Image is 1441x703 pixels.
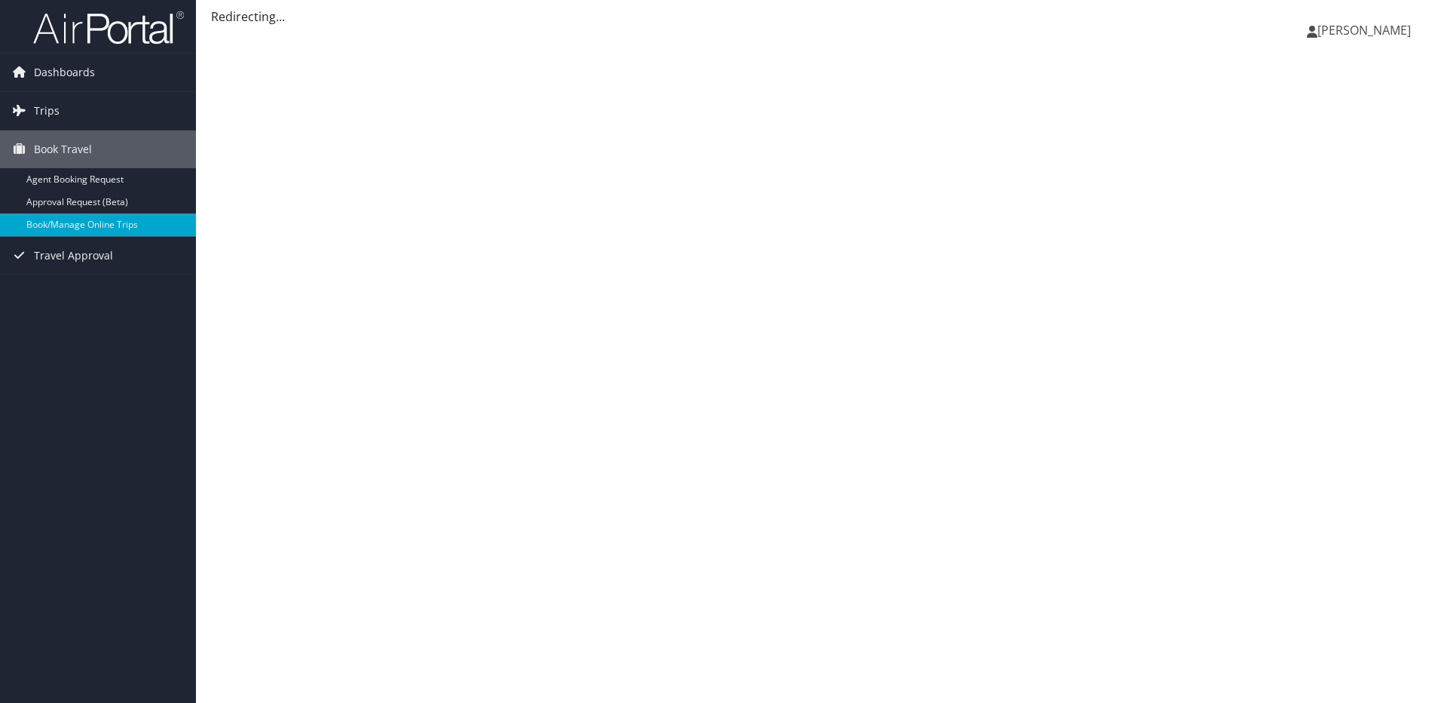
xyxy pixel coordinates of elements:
[34,92,60,130] span: Trips
[34,237,113,275] span: Travel Approval
[1317,22,1411,38] span: [PERSON_NAME]
[34,54,95,91] span: Dashboards
[1307,8,1426,53] a: [PERSON_NAME]
[34,130,92,168] span: Book Travel
[211,8,1426,26] div: Redirecting...
[33,10,184,45] img: airportal-logo.png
